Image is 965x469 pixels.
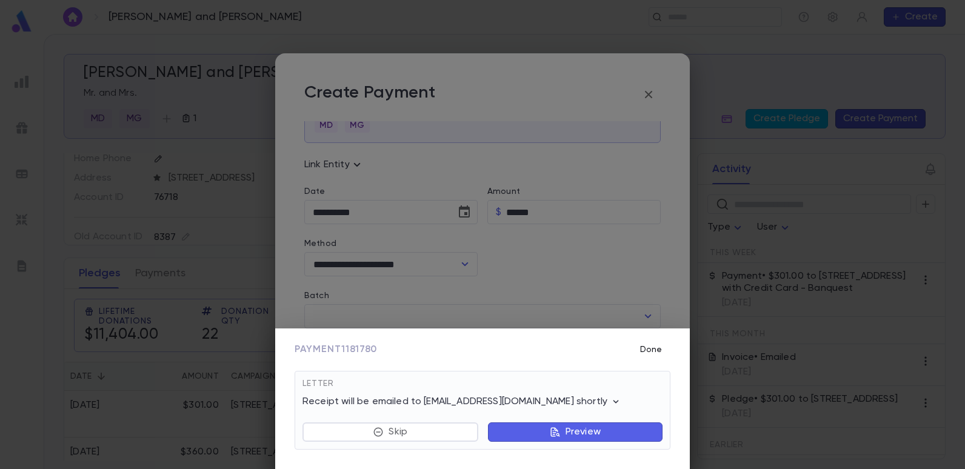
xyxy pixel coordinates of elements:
[302,379,663,396] div: Letter
[488,422,663,442] button: Preview
[632,338,670,361] button: Done
[389,426,407,438] p: Skip
[302,396,622,408] p: Receipt will be emailed to [EMAIL_ADDRESS][DOMAIN_NAME] shortly
[295,344,377,356] span: Payment 1181780
[302,422,478,442] button: Skip
[566,426,601,438] p: Preview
